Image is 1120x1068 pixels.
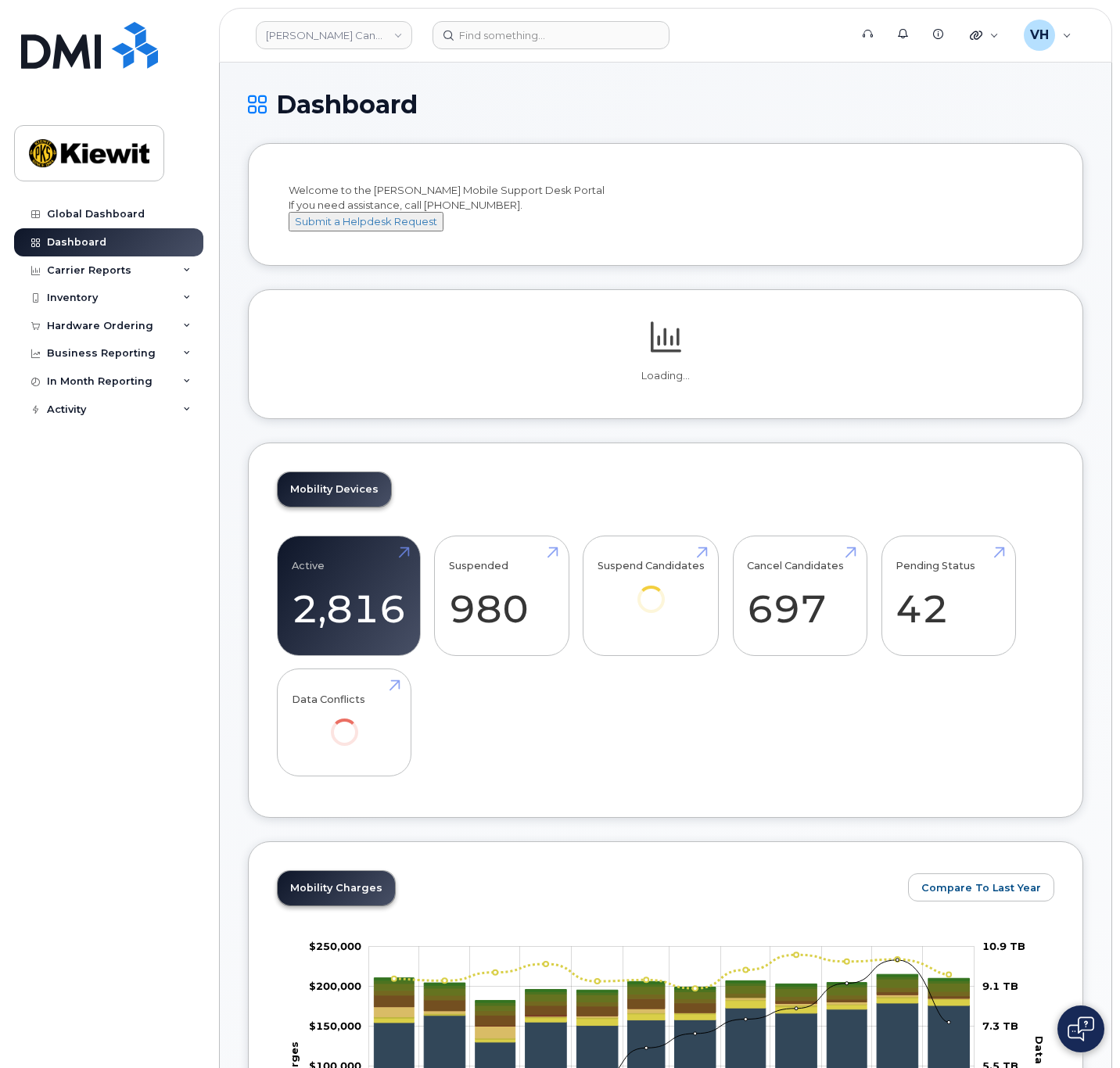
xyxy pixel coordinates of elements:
button: Compare To Last Year [908,873,1054,901]
button: Submit a Helpdesk Request [289,212,443,231]
g: $0 [309,939,361,952]
a: Pending Status 42 [896,544,1001,647]
g: Roaming [375,998,970,1042]
a: Suspend Candidates [598,544,705,634]
g: Cancellation [375,995,970,1038]
img: Open chat [1068,1016,1094,1041]
div: Welcome to the [PERSON_NAME] Mobile Support Desk Portal If you need assistance, call [PHONE_NUMBER]. [289,183,1043,231]
p: Loading... [277,369,1054,383]
a: Suspended 980 [449,544,555,647]
span: Compare To Last Year [921,880,1041,895]
tspan: 10.9 TB [982,939,1025,952]
a: Submit a Helpdesk Request [289,215,443,228]
tspan: 7.3 TB [982,1019,1018,1031]
g: $0 [309,979,361,991]
a: Data Conflicts [292,678,397,768]
g: $0 [309,1019,361,1031]
tspan: 9.1 TB [982,979,1018,991]
a: Mobility Devices [278,472,391,507]
a: Cancel Candidates 697 [747,544,853,647]
a: Mobility Charges [278,871,395,905]
tspan: $200,000 [309,979,361,991]
a: Active 2,816 [292,544,406,647]
tspan: $150,000 [309,1019,361,1031]
g: Data [375,997,970,1039]
tspan: $250,000 [309,939,361,952]
h1: Dashboard [248,91,1083,118]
